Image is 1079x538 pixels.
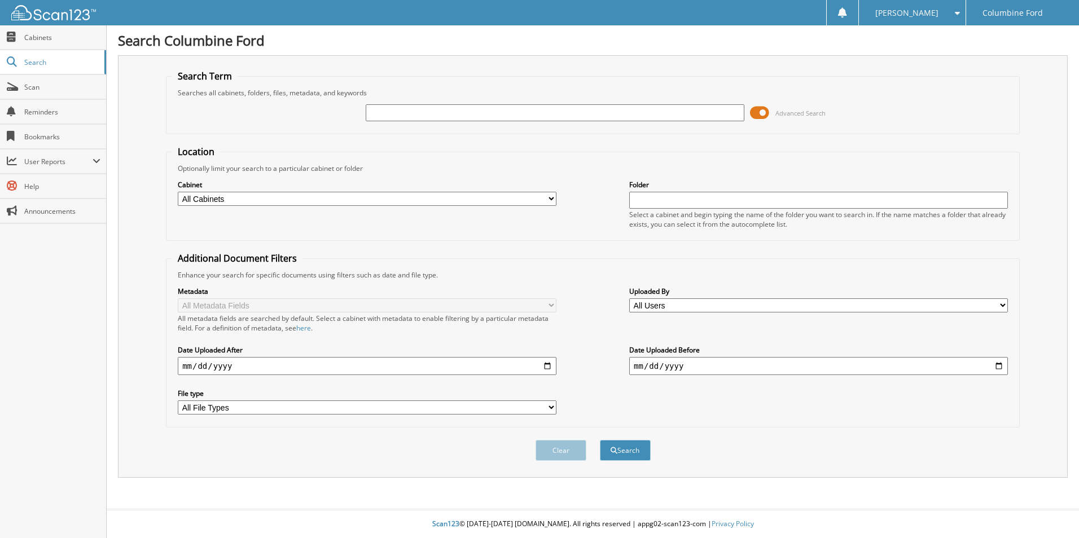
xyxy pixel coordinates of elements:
span: [PERSON_NAME] [875,10,938,16]
span: Search [24,58,99,67]
span: Cabinets [24,33,100,42]
label: Date Uploaded Before [629,345,1008,355]
div: © [DATE]-[DATE] [DOMAIN_NAME]. All rights reserved | appg02-scan123-com | [107,510,1079,538]
a: here [296,323,311,333]
label: Cabinet [178,180,556,189]
div: Enhance your search for specific documents using filters such as date and file type. [172,270,1014,280]
img: scan123-logo-white.svg [11,5,96,20]
span: Reminders [24,107,100,117]
span: Scan123 [432,519,459,528]
div: Select a cabinet and begin typing the name of the folder you want to search in. If the name match... [629,210,1008,229]
div: All metadata fields are searched by default. Select a cabinet with metadata to enable filtering b... [178,314,556,333]
h1: Search Columbine Ford [118,31,1068,50]
label: Folder [629,180,1008,189]
span: User Reports [24,157,93,166]
label: Uploaded By [629,286,1008,296]
span: Help [24,182,100,191]
legend: Location [172,145,220,158]
label: File type [178,389,556,398]
label: Date Uploaded After [178,345,556,355]
span: Scan [24,82,100,92]
a: Privacy Policy [712,519,754,528]
div: Optionally limit your search to a particular cabinet or folder [172,164,1014,173]
label: Metadata [178,286,556,296]
input: end [629,357,1008,375]
input: start [178,357,556,375]
span: Announcements [24,206,100,216]
span: Columbine Ford [982,10,1043,16]
span: Advanced Search [775,109,826,117]
legend: Additional Document Filters [172,252,302,264]
button: Search [600,440,651,461]
div: Searches all cabinets, folders, files, metadata, and keywords [172,88,1014,98]
button: Clear [536,440,586,461]
span: Bookmarks [24,132,100,142]
legend: Search Term [172,70,238,82]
